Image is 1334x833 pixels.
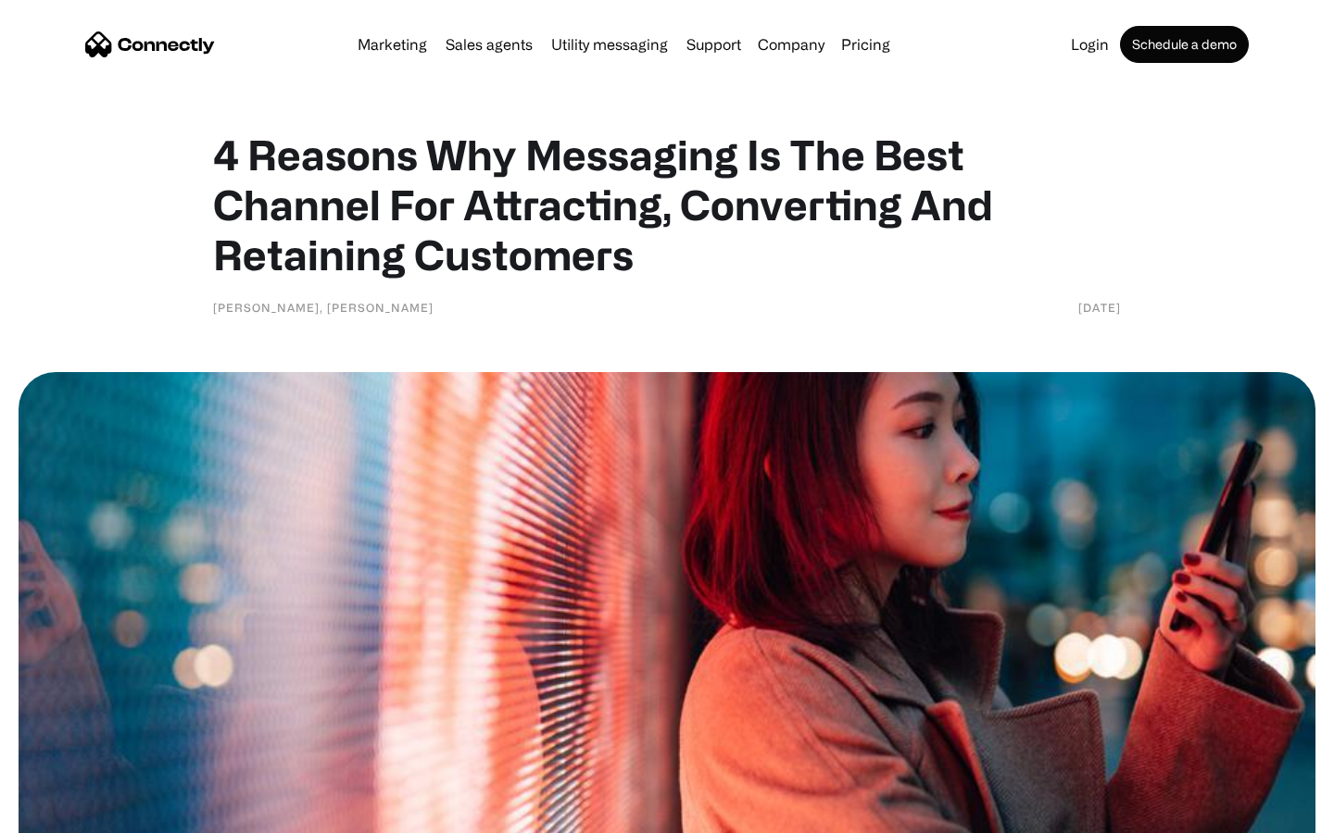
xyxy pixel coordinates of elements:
a: Login [1063,37,1116,52]
a: Schedule a demo [1120,26,1249,63]
a: Utility messaging [544,37,675,52]
ul: Language list [37,801,111,827]
a: Support [679,37,749,52]
aside: Language selected: English [19,801,111,827]
a: Pricing [834,37,898,52]
h1: 4 Reasons Why Messaging Is The Best Channel For Attracting, Converting And Retaining Customers [213,130,1121,280]
div: Company [758,31,824,57]
a: Marketing [350,37,434,52]
div: [PERSON_NAME], [PERSON_NAME] [213,298,434,317]
a: Sales agents [438,37,540,52]
div: [DATE] [1078,298,1121,317]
